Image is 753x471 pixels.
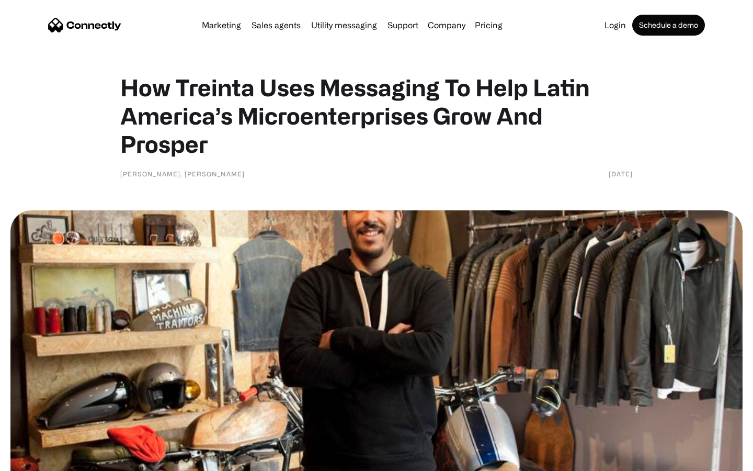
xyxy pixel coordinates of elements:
a: Sales agents [247,21,305,29]
a: Login [600,21,630,29]
a: Schedule a demo [632,15,705,36]
div: [PERSON_NAME], [PERSON_NAME] [120,169,245,179]
h1: How Treinta Uses Messaging To Help Latin America’s Microenterprises Grow And Prosper [120,73,633,158]
ul: Language list [21,453,63,467]
div: [DATE] [609,169,633,179]
a: Pricing [471,21,507,29]
a: Support [383,21,423,29]
a: Marketing [198,21,245,29]
div: Company [428,18,465,32]
a: Utility messaging [307,21,381,29]
aside: Language selected: English [10,453,63,467]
